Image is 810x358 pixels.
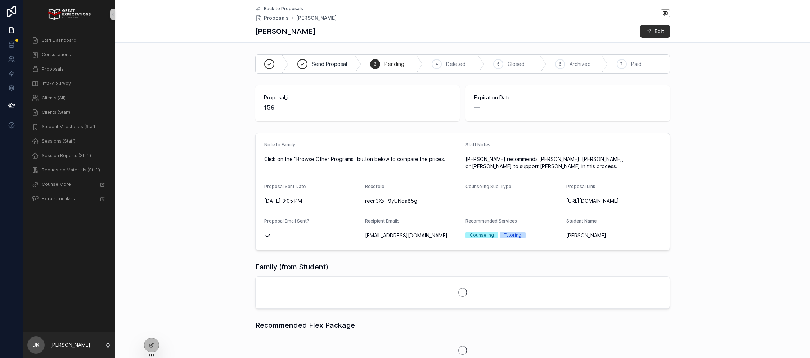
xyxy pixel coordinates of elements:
[566,197,661,205] span: [URL][DOMAIN_NAME]
[27,178,111,191] a: CounselMore
[42,124,97,130] span: Student Milestones (Staff)
[42,182,71,187] span: CounselMore
[497,61,500,67] span: 5
[27,120,111,133] a: Student Milestones (Staff)
[446,61,465,68] span: Deleted
[620,61,623,67] span: 7
[42,37,76,43] span: Staff Dashboard
[566,232,661,239] span: [PERSON_NAME]
[465,218,517,224] span: Recommended Services
[508,61,525,68] span: Closed
[27,164,111,176] a: Requested Materials (Staff)
[27,48,111,61] a: Consultations
[23,29,115,215] div: scrollable content
[27,34,111,47] a: Staff Dashboard
[570,61,591,68] span: Archived
[27,149,111,162] a: Session Reports (Staff)
[559,61,562,67] span: 6
[255,262,328,272] h1: Family (from Student)
[264,6,303,12] span: Back to Proposals
[27,192,111,205] a: Extracurriculars
[474,94,661,101] span: Expiration Date
[264,218,309,224] span: Proposal Email Sent?
[365,232,460,239] span: [EMAIL_ADDRESS][DOMAIN_NAME]
[42,138,75,144] span: Sessions (Staff)
[42,196,75,202] span: Extracurriculars
[384,61,404,68] span: Pending
[640,25,670,38] button: Edit
[255,26,315,36] h1: [PERSON_NAME]
[27,91,111,104] a: Clients (All)
[264,94,451,101] span: Proposal_id
[42,153,91,158] span: Session Reports (Staff)
[465,142,490,147] span: Staff Notes
[42,52,71,58] span: Consultations
[255,14,289,22] a: Proposals
[264,184,306,189] span: Proposal Sent Date
[42,109,70,115] span: Clients (Staff)
[296,14,337,22] a: [PERSON_NAME]
[264,142,295,147] span: Note to Family
[465,184,511,189] span: Counseling Sub-Type
[27,63,111,76] a: Proposals
[264,156,460,163] span: Click on the "Browse Other Programs" button below to compare the prices.
[470,232,494,238] div: Counseling
[255,320,355,330] h1: Recommended Flex Package
[374,61,377,67] span: 3
[27,135,111,148] a: Sessions (Staff)
[365,184,384,189] span: RecordId
[566,184,595,189] span: Proposal Link
[365,218,400,224] span: Recipient Emails
[27,77,111,90] a: Intake Survey
[27,106,111,119] a: Clients (Staff)
[48,9,90,20] img: App logo
[264,103,451,113] span: 159
[631,61,642,68] span: Paid
[312,61,347,68] span: Send Proposal
[33,341,40,349] span: JK
[474,103,480,113] span: --
[42,95,66,101] span: Clients (All)
[42,66,64,72] span: Proposals
[435,61,438,67] span: 4
[365,197,460,205] span: recn3XxT9yUNqa85g
[264,14,289,22] span: Proposals
[50,341,90,349] p: [PERSON_NAME]
[566,218,597,224] span: Student Name
[465,156,661,170] span: [PERSON_NAME] recommends [PERSON_NAME], [PERSON_NAME], or [PERSON_NAME] to support [PERSON_NAME] ...
[264,197,359,205] span: [DATE] 3:05 PM
[504,232,521,238] div: Tutoring
[42,167,100,173] span: Requested Materials (Staff)
[255,6,303,12] a: Back to Proposals
[42,81,71,86] span: Intake Survey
